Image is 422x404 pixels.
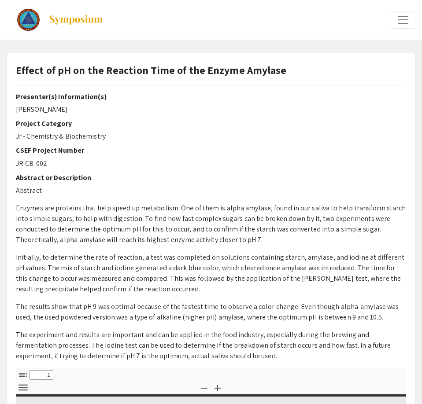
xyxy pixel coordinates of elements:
h2: Project Category [16,119,406,128]
p: [PERSON_NAME] [16,104,406,115]
h2: Presenter(s) Information(s) [16,92,406,101]
input: Page [30,370,53,380]
p: The results show that pH 9 was optimal because of the fastest time to observe a color change. Eve... [16,301,406,323]
h2: Abstract or Description [16,173,406,182]
p: Abstract [16,185,406,196]
button: Toggle Sidebar [15,368,30,381]
button: Zoom In [210,382,225,394]
h2: CSEF Project Number [16,146,406,154]
strong: Effect of pH on the Reaction Time of the Enzyme Amylase [16,63,287,77]
img: The Colorado Science & Engineering Fair [17,9,40,31]
p: The experiment and results are important and can be applied in the food industry, especially duri... [16,330,406,361]
a: The Colorado Science & Engineering Fair [7,9,104,31]
p: Enzymes are proteins that help speed up metabolism. One of them is alpha amylase, found in our sa... [16,203,406,245]
button: Expand or Collapse Menu [391,11,415,29]
button: Zoom Out [197,382,212,394]
p: Jr - Chemistry & Biochemistry [16,131,406,142]
img: Symposium by ForagerOne [48,15,104,25]
button: Tools [15,382,30,394]
p: JR-CB-002 [16,158,406,169]
p: Initially, to determine the rate of reaction, a test was completed on solutions containing starch... [16,252,406,294]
